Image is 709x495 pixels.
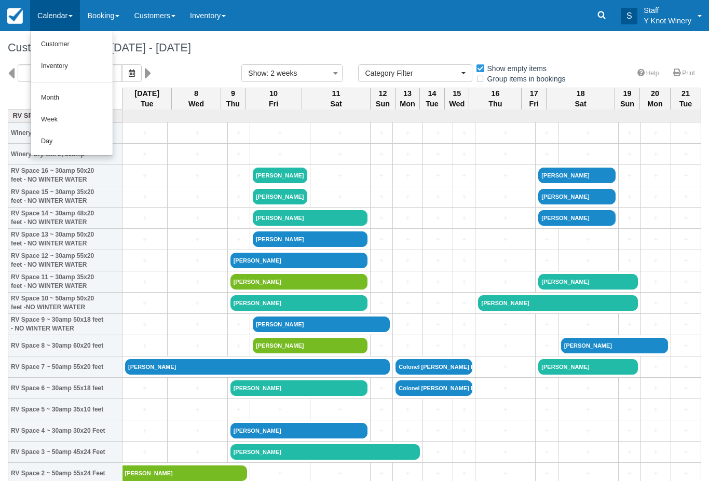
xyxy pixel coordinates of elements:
[31,131,113,153] a: Day
[31,34,113,56] a: Customer
[30,31,113,156] ul: Calendar
[31,87,113,109] a: Month
[31,56,113,77] a: Inventory
[31,109,113,131] a: Week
